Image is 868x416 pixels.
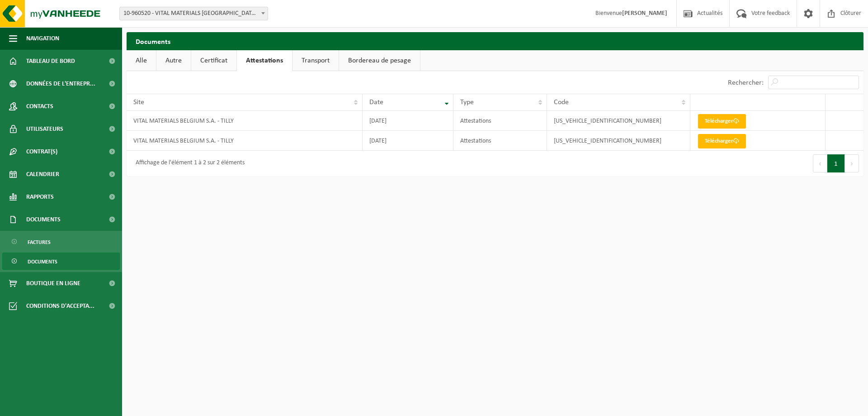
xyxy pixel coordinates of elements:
[127,50,156,71] a: Alle
[131,155,245,172] div: Affichage de l'élément 1 à 2 sur 2 éléments
[26,140,57,163] span: Contrat(s)
[547,131,690,151] td: [US_VEHICLE_IDENTIFICATION_NUMBER]
[26,272,80,295] span: Boutique en ligne
[2,253,120,270] a: Documents
[339,50,420,71] a: Bordereau de pesage
[26,163,59,186] span: Calendrier
[813,154,827,172] button: Previous
[698,114,746,129] a: Télécharger
[554,99,569,106] span: Code
[26,208,61,231] span: Documents
[453,111,547,131] td: Attestations
[119,7,268,20] span: 10-960520 - VITAL MATERIALS BELGIUM S.A. - TILLY
[26,72,95,95] span: Données de l'entrepr...
[26,50,75,72] span: Tableau de bord
[363,111,454,131] td: [DATE]
[237,50,292,71] a: Attestations
[845,154,859,172] button: Next
[127,111,363,131] td: VITAL MATERIALS BELGIUM S.A. - TILLY
[369,99,383,106] span: Date
[827,154,845,172] button: 1
[28,234,51,251] span: Factures
[127,131,363,151] td: VITAL MATERIALS BELGIUM S.A. - TILLY
[26,95,53,118] span: Contacts
[460,99,474,106] span: Type
[2,233,120,250] a: Factures
[26,118,63,140] span: Utilisateurs
[120,7,268,20] span: 10-960520 - VITAL MATERIALS BELGIUM S.A. - TILLY
[26,27,59,50] span: Navigation
[363,131,454,151] td: [DATE]
[728,79,764,86] label: Rechercher:
[698,134,746,148] a: Télécharger
[28,253,57,270] span: Documents
[156,50,191,71] a: Autre
[127,32,863,50] h2: Documents
[547,111,690,131] td: [US_VEHICLE_IDENTIFICATION_NUMBER]
[292,50,339,71] a: Transport
[26,295,94,317] span: Conditions d'accepta...
[453,131,547,151] td: Attestations
[133,99,144,106] span: Site
[26,186,54,208] span: Rapports
[191,50,236,71] a: Certificat
[622,10,667,17] strong: [PERSON_NAME]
